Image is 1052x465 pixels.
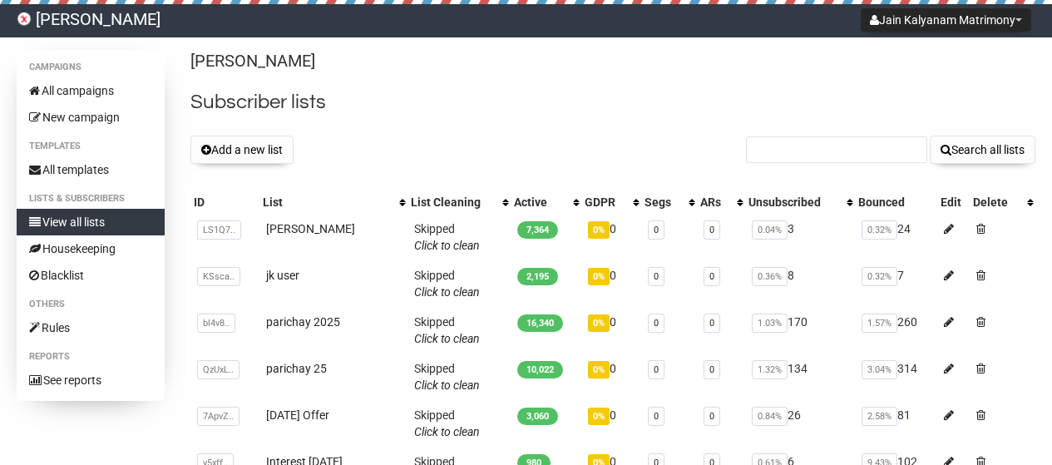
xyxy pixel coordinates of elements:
a: 0 [654,318,659,329]
a: 0 [709,411,714,422]
td: 170 [745,307,855,354]
span: 2.58% [862,407,897,426]
div: ARs [700,194,728,210]
a: All templates [17,156,165,183]
button: Add a new list [190,136,294,164]
span: 2,195 [517,268,558,285]
a: 0 [709,364,714,375]
p: [PERSON_NAME] [190,50,1035,72]
td: 26 [745,400,855,447]
a: All campaigns [17,77,165,104]
a: 0 [709,318,714,329]
td: 0 [581,307,642,354]
div: ID [194,194,255,210]
a: Click to clean [414,425,480,438]
a: 0 [709,225,714,235]
td: 314 [855,354,937,400]
a: Click to clean [414,239,480,252]
div: Edit [941,194,966,210]
td: 260 [855,307,937,354]
td: 0 [581,214,642,260]
span: 7,364 [517,221,558,239]
span: 3.04% [862,360,897,379]
div: Unsubscribed [748,194,838,210]
span: KSsca.. [197,267,240,286]
li: Templates [17,136,165,156]
img: 2.png [17,12,32,27]
span: LS1Q7.. [197,220,241,240]
a: [PERSON_NAME] [266,222,355,235]
li: Lists & subscribers [17,189,165,209]
span: 16,340 [517,314,563,332]
a: parichay 25 [266,362,327,375]
th: Active: No sort applied, activate to apply an ascending sort [511,190,581,214]
a: 0 [654,411,659,422]
span: 0% [588,408,610,425]
th: Unsubscribed: No sort applied, activate to apply an ascending sort [745,190,855,214]
div: List [263,194,392,210]
li: Campaigns [17,57,165,77]
a: 0 [654,271,659,282]
td: 24 [855,214,937,260]
a: parichay 2025 [266,315,340,329]
td: 7 [855,260,937,307]
a: 0 [709,271,714,282]
div: Active [514,194,565,210]
th: Bounced: No sort applied, sorting is disabled [855,190,937,214]
span: 0.32% [862,267,897,286]
td: 81 [855,400,937,447]
span: 0.32% [862,220,897,240]
a: 0 [654,225,659,235]
td: 0 [581,260,642,307]
li: Others [17,294,165,314]
th: ARs: No sort applied, activate to apply an ascending sort [697,190,745,214]
span: Skipped [414,222,480,252]
th: Edit: No sort applied, sorting is disabled [937,190,970,214]
td: 8 [745,260,855,307]
span: 0.36% [752,267,788,286]
a: See reports [17,367,165,393]
span: 0.84% [752,407,788,426]
span: 0% [588,361,610,378]
span: QzUxL.. [197,360,240,379]
a: Rules [17,314,165,341]
td: 3 [745,214,855,260]
a: Click to clean [414,332,480,345]
a: [DATE] Offer [266,408,329,422]
td: 134 [745,354,855,400]
td: 0 [581,354,642,400]
span: 1.32% [752,360,788,379]
a: Blacklist [17,262,165,289]
th: Segs: No sort applied, activate to apply an ascending sort [641,190,697,214]
th: List Cleaning: No sort applied, activate to apply an ascending sort [407,190,511,214]
span: Skipped [414,315,480,345]
span: 0% [588,221,610,239]
div: List Cleaning [411,194,494,210]
span: 3,060 [517,408,558,425]
a: Housekeeping [17,235,165,262]
th: ID: No sort applied, sorting is disabled [190,190,259,214]
a: Click to clean [414,378,480,392]
span: Skipped [414,269,480,299]
span: 1.57% [862,314,897,333]
a: View all lists [17,209,165,235]
h2: Subscriber lists [190,87,1035,117]
div: Delete [973,194,1019,210]
a: jk user [266,269,299,282]
td: 0 [581,400,642,447]
span: Skipped [414,362,480,392]
span: Skipped [414,408,480,438]
span: bl4v8.. [197,314,235,333]
span: 7ApvZ.. [197,407,240,426]
div: Bounced [858,194,934,210]
a: Click to clean [414,285,480,299]
button: Jain Kalyanam Matrimony [861,8,1031,32]
span: 0.04% [752,220,788,240]
span: 10,022 [517,361,563,378]
th: GDPR: No sort applied, activate to apply an ascending sort [581,190,642,214]
th: Delete: No sort applied, activate to apply an ascending sort [970,190,1035,214]
span: 1.03% [752,314,788,333]
button: Search all lists [930,136,1035,164]
div: Segs [645,194,680,210]
th: List: No sort applied, activate to apply an ascending sort [259,190,408,214]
